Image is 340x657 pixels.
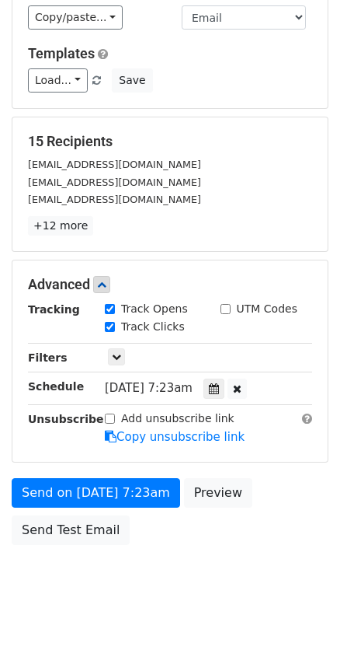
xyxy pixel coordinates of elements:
strong: Filters [28,351,68,364]
a: Preview [184,478,252,508]
label: Track Clicks [121,319,185,335]
h5: Advanced [28,276,312,293]
a: Load... [28,68,88,93]
label: Add unsubscribe link [121,411,234,427]
small: [EMAIL_ADDRESS][DOMAIN_NAME] [28,194,201,205]
span: [DATE] 7:23am [105,381,193,395]
iframe: Chat Widget [262,582,340,657]
small: [EMAIL_ADDRESS][DOMAIN_NAME] [28,176,201,188]
strong: Unsubscribe [28,413,104,425]
h5: 15 Recipients [28,133,312,150]
a: Copy/paste... [28,5,123,30]
button: Save [112,68,152,93]
label: Track Opens [121,301,188,317]
strong: Tracking [28,303,80,316]
strong: Schedule [28,380,84,393]
a: Templates [28,45,95,61]
a: Send on [DATE] 7:23am [12,478,180,508]
a: Send Test Email [12,515,130,545]
small: [EMAIL_ADDRESS][DOMAIN_NAME] [28,159,201,170]
label: UTM Codes [237,301,297,317]
a: Copy unsubscribe link [105,430,245,444]
a: +12 more [28,216,93,236]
